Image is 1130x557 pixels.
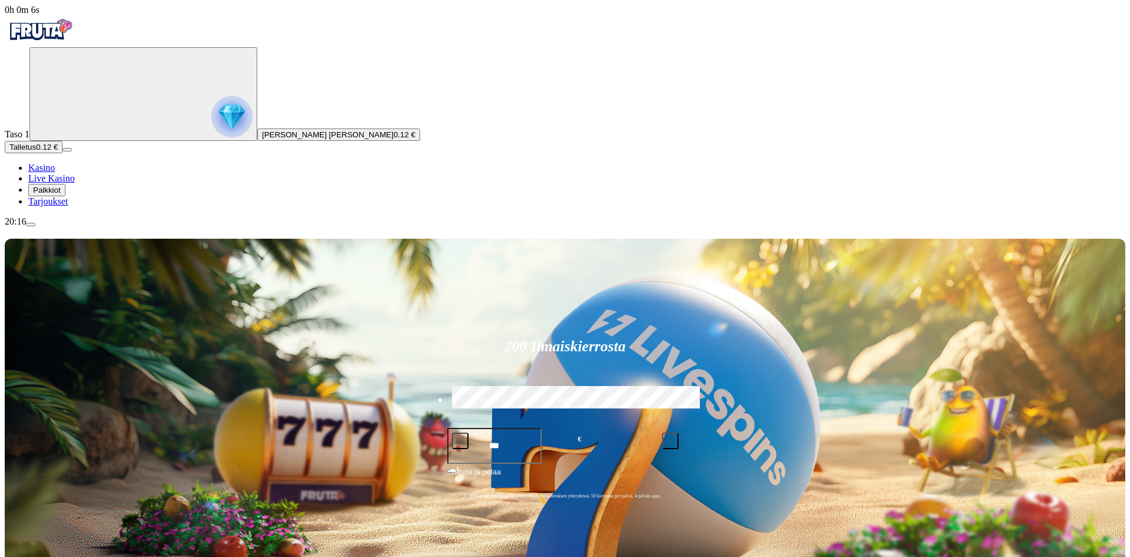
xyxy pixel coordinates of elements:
[211,96,253,137] img: reward progress
[449,384,522,418] label: €50
[28,173,75,183] a: Live Kasino
[262,130,394,139] span: [PERSON_NAME] [PERSON_NAME]
[5,15,76,45] img: Fruta
[5,163,1125,207] nav: Main menu
[5,141,63,153] button: Talletusplus icon0.12 €
[5,37,76,47] a: Fruta
[5,129,30,139] span: Taso 1
[578,434,581,445] span: €
[452,433,469,449] button: minus icon
[63,148,72,151] button: menu
[5,5,40,15] span: user session time
[28,163,55,173] a: Kasino
[662,433,679,449] button: plus icon
[36,143,58,151] span: 0.12 €
[28,184,65,196] button: Palkkiot
[26,223,35,226] button: menu
[447,466,683,488] button: Talleta ja pelaa
[608,384,681,418] label: €250
[451,466,501,487] span: Talleta ja pelaa
[394,130,415,139] span: 0.12 €
[528,384,601,418] label: €150
[33,186,61,195] span: Palkkiot
[28,196,68,206] a: Tarjoukset
[9,143,36,151] span: Talletus
[5,15,1125,207] nav: Primary
[30,47,257,141] button: reward progress
[5,216,26,226] span: 20:16
[257,128,420,141] button: [PERSON_NAME] [PERSON_NAME]0.12 €
[457,465,460,472] span: €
